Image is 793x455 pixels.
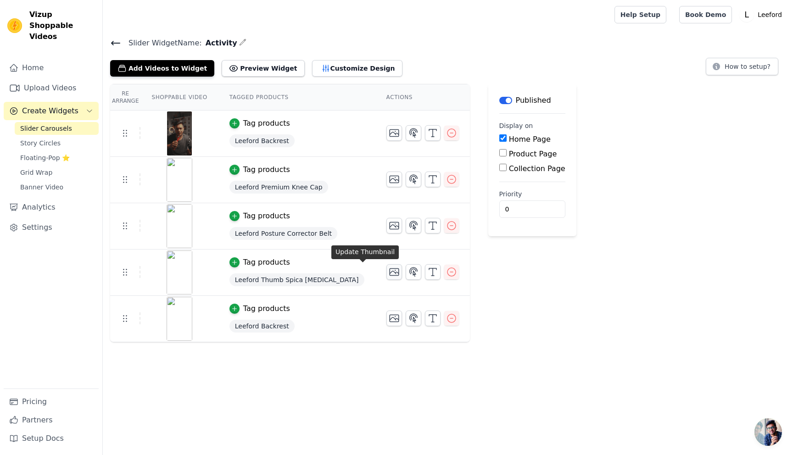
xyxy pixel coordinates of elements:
a: Story Circles [15,137,99,150]
a: Setup Docs [4,429,99,448]
a: Banner Video [15,181,99,194]
button: Tag products [229,303,290,314]
a: Settings [4,218,99,237]
a: Help Setup [614,6,666,23]
button: L Leeford [739,6,786,23]
div: Tag products [243,211,290,222]
a: Partners [4,411,99,429]
img: vizup-images-71a6.png [167,250,192,294]
div: Tag products [243,303,290,314]
label: Collection Page [509,164,565,173]
button: How to setup? [706,58,778,75]
span: Leeford Posture Corrector Belt [229,227,337,240]
span: Create Widgets [22,105,78,117]
button: Customize Design [312,60,402,77]
img: vizup-images-6b7f.png [167,297,192,341]
div: Tag products [243,164,290,175]
th: Re Arrange [110,84,140,111]
button: Tag products [229,164,290,175]
a: Grid Wrap [15,166,99,179]
th: Actions [375,84,470,111]
div: Tag products [243,118,290,129]
a: Slider Carousels [15,122,99,135]
button: Change Thumbnail [386,125,402,141]
a: How to setup? [706,64,778,73]
img: Vizup [7,18,22,33]
div: Edit Name [239,37,246,49]
button: Tag products [229,118,290,129]
span: Grid Wrap [20,168,52,177]
th: Shoppable Video [140,84,218,111]
text: L [745,10,749,19]
a: Analytics [4,198,99,216]
button: Add Videos to Widget [110,60,214,77]
span: Slider Carousels [20,124,72,133]
th: Tagged Products [218,84,375,111]
span: Leeford Thumb Spica [MEDICAL_DATA] [229,273,364,286]
button: Change Thumbnail [386,218,402,233]
span: Leeford Backrest [229,320,295,333]
button: Create Widgets [4,102,99,120]
a: Book Demo [679,6,732,23]
div: Tag products [243,257,290,268]
label: Home Page [509,135,551,144]
button: Change Thumbnail [386,311,402,326]
p: Leeford [754,6,786,23]
img: vizup-images-0349.png [167,158,192,202]
button: Tag products [229,257,290,268]
div: Open chat [754,418,782,446]
img: vizup-images-e563.png [167,204,192,248]
span: Story Circles [20,139,61,148]
label: Priority [499,189,565,199]
span: Activity [202,38,237,49]
a: Pricing [4,393,99,411]
a: Upload Videos [4,79,99,97]
a: Floating-Pop ⭐ [15,151,99,164]
button: Preview Widget [222,60,304,77]
span: Banner Video [20,183,63,192]
span: Vizup Shoppable Videos [29,9,95,42]
p: Published [516,95,551,106]
legend: Display on [499,121,533,130]
span: Leeford Backrest [229,134,295,147]
span: Floating-Pop ⭐ [20,153,70,162]
span: Slider Widget Name: [121,38,202,49]
label: Product Page [509,150,557,158]
a: Home [4,59,99,77]
button: Tag products [229,211,290,222]
button: Change Thumbnail [386,264,402,280]
button: Change Thumbnail [386,172,402,187]
span: Leeford Premium Knee Cap [229,181,328,194]
img: hex-93fa1249dd914826b47119015552c1bb.png [167,111,192,155]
